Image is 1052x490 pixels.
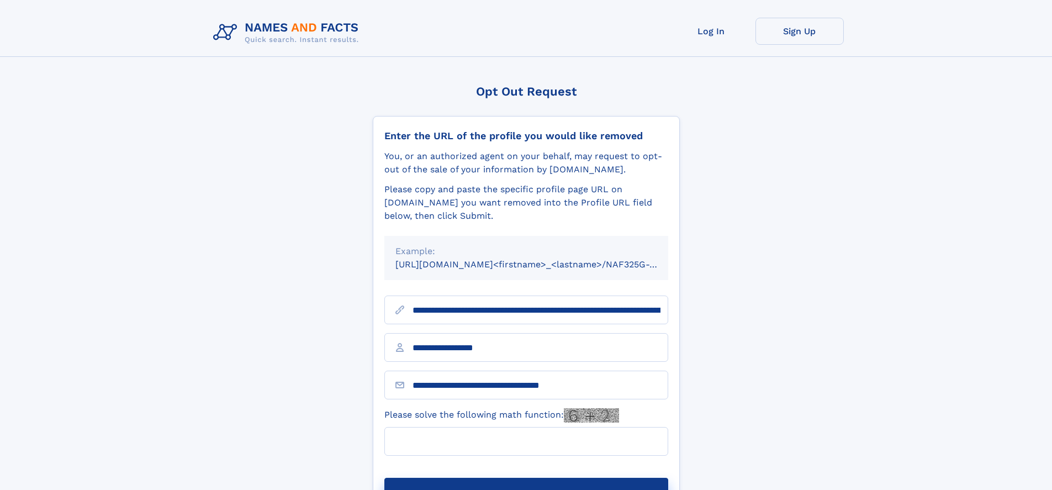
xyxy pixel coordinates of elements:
[384,408,619,423] label: Please solve the following math function:
[384,150,668,176] div: You, or an authorized agent on your behalf, may request to opt-out of the sale of your informatio...
[373,85,680,98] div: Opt Out Request
[384,130,668,142] div: Enter the URL of the profile you would like removed
[755,18,844,45] a: Sign Up
[667,18,755,45] a: Log In
[395,245,657,258] div: Example:
[209,18,368,48] img: Logo Names and Facts
[395,259,689,270] small: [URL][DOMAIN_NAME]<firstname>_<lastname>/NAF325G-xxxxxxxx
[384,183,668,223] div: Please copy and paste the specific profile page URL on [DOMAIN_NAME] you want removed into the Pr...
